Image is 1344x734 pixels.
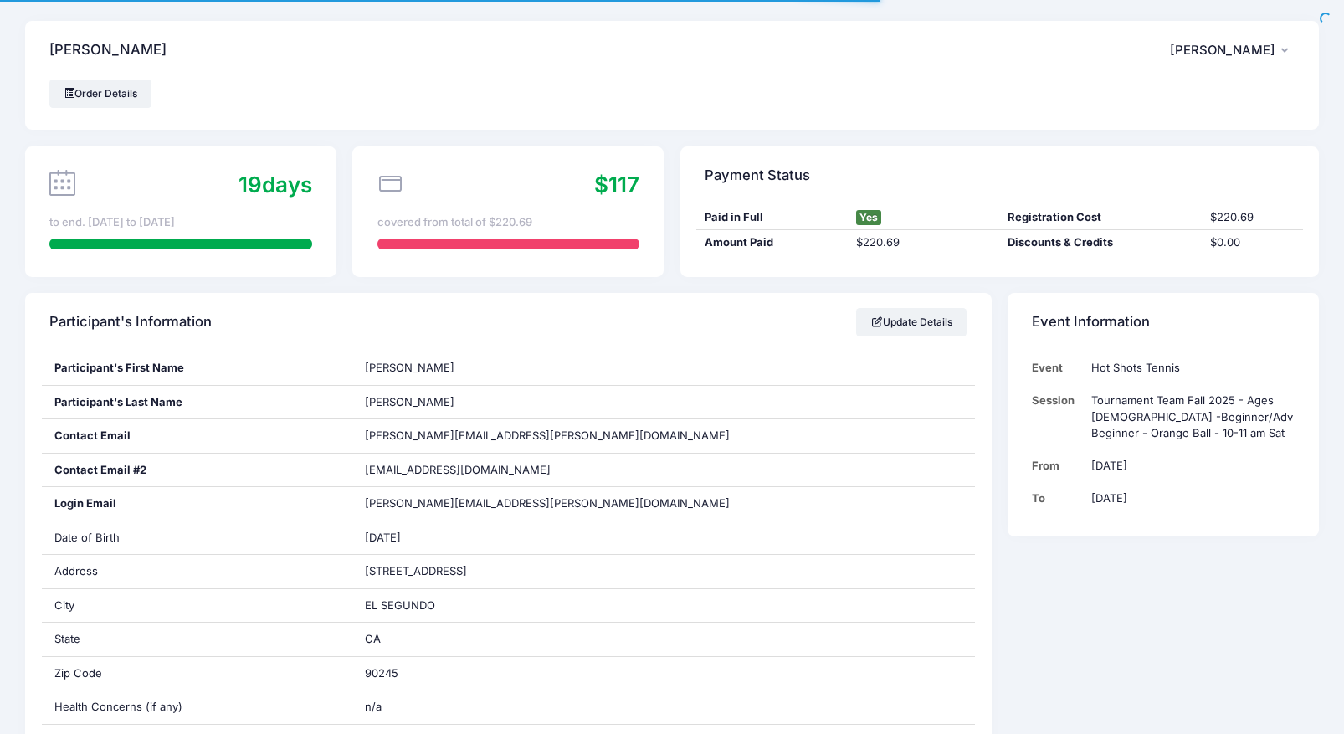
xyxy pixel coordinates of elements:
div: Amount Paid [696,234,848,251]
span: [EMAIL_ADDRESS][DOMAIN_NAME] [365,462,574,479]
span: [PERSON_NAME][EMAIL_ADDRESS][PERSON_NAME][DOMAIN_NAME] [365,495,730,512]
span: n/a [365,700,382,713]
div: Contact Email #2 [42,454,353,487]
div: Date of Birth [42,521,353,555]
h4: Event Information [1032,299,1150,346]
span: [PERSON_NAME] [365,361,454,374]
span: Yes [856,210,881,225]
h4: [PERSON_NAME] [49,27,167,74]
div: Login Email [42,487,353,521]
span: $117 [594,172,639,198]
span: [PERSON_NAME] [365,395,454,408]
div: days [239,168,312,201]
td: Session [1032,384,1083,449]
td: Tournament Team Fall 2025 - Ages [DEMOGRAPHIC_DATA] -Beginner/Adv Beginner - Orange Ball - 10-11 ... [1083,384,1295,449]
div: City [42,589,353,623]
td: Event [1032,352,1083,384]
span: 90245 [365,666,398,680]
div: Contact Email [42,419,353,453]
div: Registration Cost [999,209,1201,226]
span: [DATE] [365,531,401,544]
td: Hot Shots Tennis [1083,352,1295,384]
div: Paid in Full [696,209,848,226]
span: [PERSON_NAME] [1170,43,1275,58]
div: covered from total of $220.69 [377,214,639,231]
div: Discounts & Credits [999,234,1201,251]
span: EL SEGUNDO [365,598,435,612]
h4: Payment Status [705,151,810,199]
span: 19 [239,172,262,198]
div: Health Concerns (if any) [42,690,353,724]
button: [PERSON_NAME] [1170,31,1295,69]
div: Participant's Last Name [42,386,353,419]
td: From [1032,449,1083,482]
td: [DATE] [1083,482,1295,515]
div: Address [42,555,353,588]
span: [PERSON_NAME][EMAIL_ADDRESS][PERSON_NAME][DOMAIN_NAME] [365,429,730,442]
h4: Participant's Information [49,299,212,346]
div: State [42,623,353,656]
span: [STREET_ADDRESS] [365,564,467,577]
span: CA [365,632,381,645]
div: Zip Code [42,657,353,690]
a: Order Details [49,80,151,108]
td: To [1032,482,1083,515]
td: [DATE] [1083,449,1295,482]
div: $220.69 [1202,209,1303,226]
div: to end. [DATE] to [DATE] [49,214,311,231]
div: $220.69 [848,234,999,251]
div: Participant's First Name [42,352,353,385]
div: $0.00 [1202,234,1303,251]
a: Update Details [856,308,967,336]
